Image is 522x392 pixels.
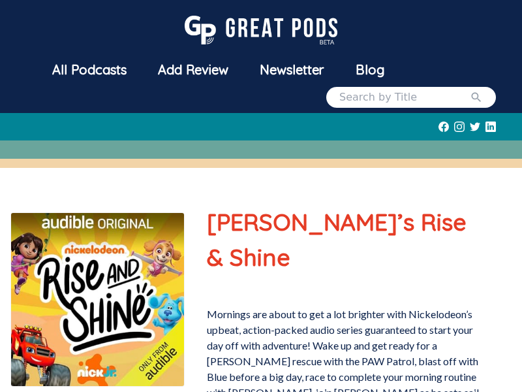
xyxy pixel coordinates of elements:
[185,16,337,44] img: GreatPods
[10,212,185,387] img: Nick Jr’s Rise & Shine
[340,53,400,87] a: Blog
[142,53,244,87] a: Add Review
[37,53,142,87] a: All Podcasts
[244,53,340,87] a: Newsletter
[339,90,470,105] input: Search by Title
[207,204,480,275] p: [PERSON_NAME]’s Rise & Shine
